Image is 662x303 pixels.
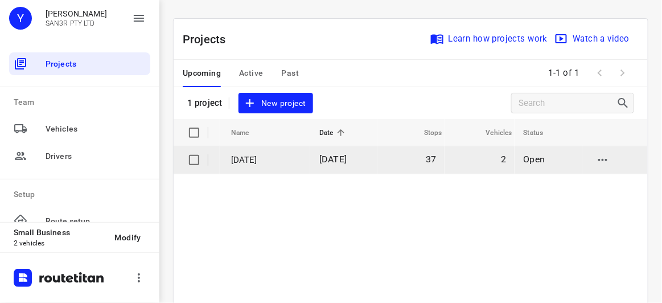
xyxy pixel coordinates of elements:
div: Vehicles [9,117,150,140]
span: Active [239,66,263,80]
p: Team [14,96,150,108]
p: Setup [14,189,150,200]
span: Name [231,126,264,140]
p: Projects [183,31,235,48]
div: Drivers [9,145,150,167]
div: Route setup [9,210,150,232]
span: Upcoming [183,66,221,80]
p: SAN3R PTY LTD [46,19,108,27]
div: Search [616,96,634,110]
div: Y [9,7,32,30]
div: Projects [9,52,150,75]
p: 08 SEPT 2025 [231,154,302,167]
span: Modify [115,233,141,242]
span: 37 [426,154,437,165]
span: Projects [46,58,146,70]
span: Status [524,126,558,140]
span: Vehicles [46,123,146,135]
button: New project [239,93,313,114]
button: Modify [106,227,150,248]
span: Route setup [46,215,146,227]
span: Date [319,126,348,140]
span: [DATE] [319,154,347,165]
span: 2 [501,154,507,165]
span: Previous Page [589,62,611,84]
span: New project [245,96,306,110]
span: Stops [409,126,442,140]
input: Search projects [519,95,616,112]
p: 2 vehicles [14,239,106,247]
span: Drivers [46,150,146,162]
p: Yvonne Wong [46,9,108,18]
span: Open [524,154,545,165]
p: 1 project [187,98,222,108]
span: Next Page [611,62,634,84]
p: Small Business [14,228,106,237]
span: Vehicles [471,126,512,140]
span: 1-1 of 1 [544,61,584,85]
span: Past [282,66,299,80]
